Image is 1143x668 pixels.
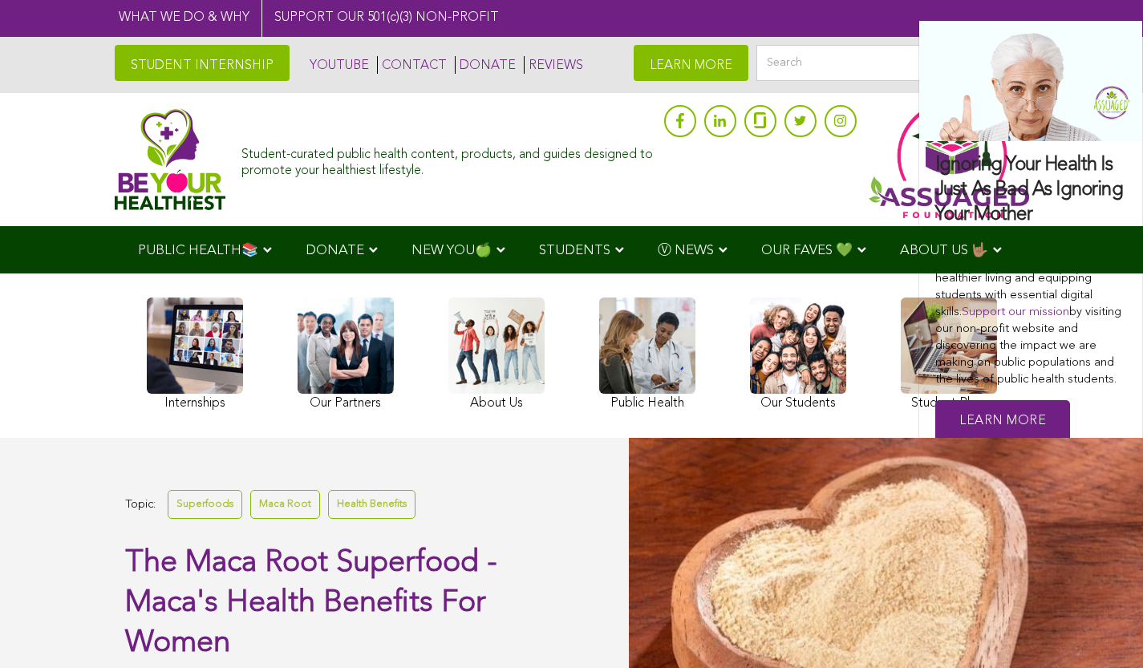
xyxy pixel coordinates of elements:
[115,45,290,81] a: STUDENT INTERNSHIP
[455,56,516,74] a: DONATE
[900,244,988,257] span: ABOUT US 🤟🏽
[411,244,492,257] span: NEW YOU🍏
[377,56,447,74] a: CONTACT
[115,108,226,210] img: Assuaged
[524,56,583,74] a: REVIEWS
[306,244,364,257] span: DONATE
[138,244,258,257] span: PUBLIC HEALTH📚
[250,490,320,518] a: Maca Root
[658,244,714,257] span: Ⓥ NEWS
[125,548,497,658] span: The Maca Root Superfood - Maca's Health Benefits For Women
[168,490,242,518] a: Superfoods
[306,56,369,74] a: YOUTUBE
[869,101,1029,218] img: Assuaged App
[1063,591,1143,668] iframe: Chat Widget
[241,140,655,178] div: Student-curated public health content, products, and guides designed to promote your healthiest l...
[756,45,1029,81] input: Search
[754,112,765,128] img: glassdoor
[328,490,415,518] a: Health Benefits
[115,226,1029,273] div: Navigation Menu
[634,45,748,81] a: LEARN MORE
[761,244,853,257] span: OUR FAVES 💚
[539,244,610,257] span: STUDENTS
[125,494,156,516] span: Topic:
[935,400,1070,443] a: Learn More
